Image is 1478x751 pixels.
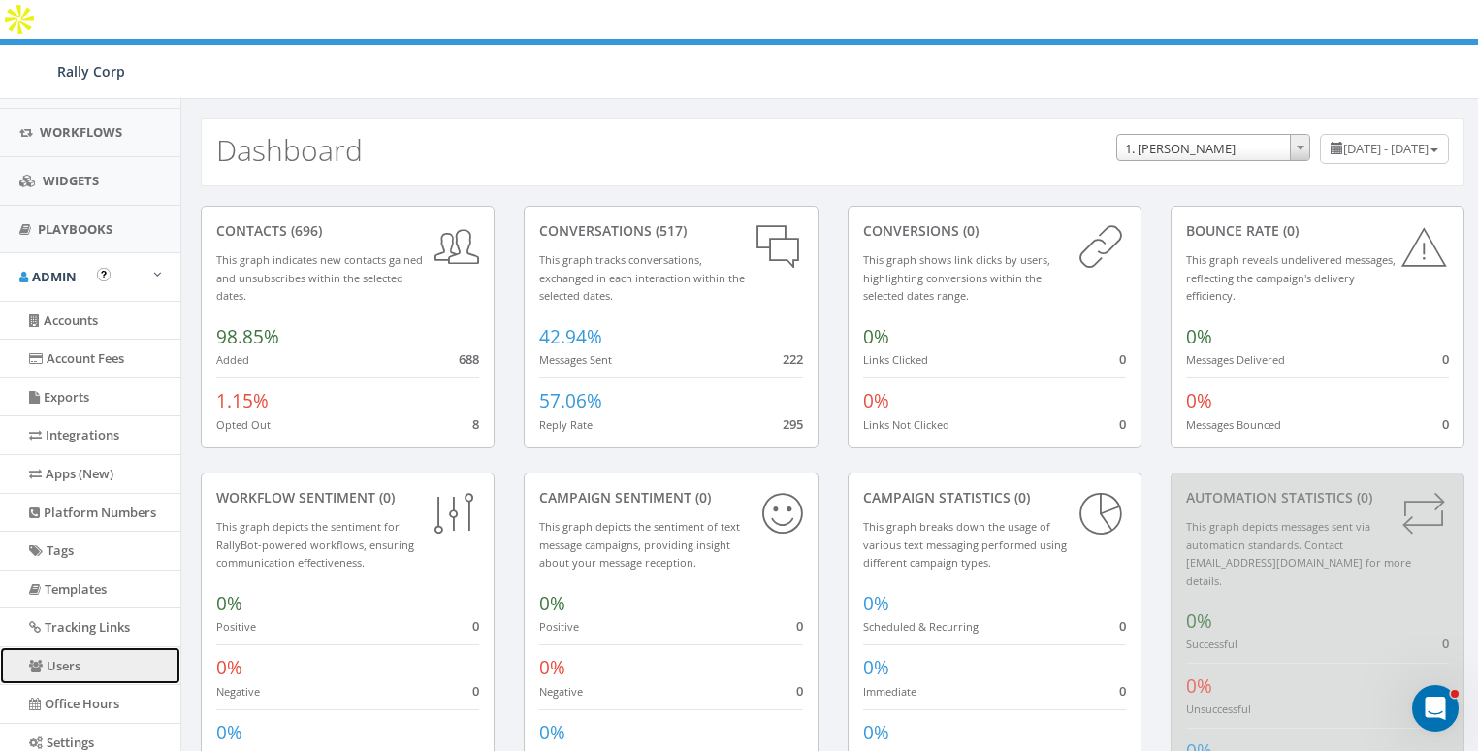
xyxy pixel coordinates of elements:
[539,324,602,349] span: 42.94%
[796,682,803,700] span: 0
[1119,682,1126,700] span: 0
[691,488,711,506] span: (0)
[959,221,979,240] span: (0)
[1186,417,1281,432] small: Messages Bounced
[472,415,479,433] span: 8
[1412,685,1459,732] iframe: Intercom live chat
[57,62,125,81] span: Rally Corp
[863,221,1126,241] div: conversions
[1186,519,1411,588] small: This graph depicts messages sent via automation standards. Contact [EMAIL_ADDRESS][DOMAIN_NAME] f...
[539,655,565,680] span: 0%
[1353,488,1372,506] span: (0)
[216,134,363,166] h2: Dashboard
[863,684,916,699] small: Immediate
[863,388,889,413] span: 0%
[539,720,565,745] span: 0%
[472,682,479,700] span: 0
[216,388,269,413] span: 1.15%
[32,268,77,285] span: Admin
[539,488,802,507] div: Campaign Sentiment
[539,252,745,303] small: This graph tracks conversations, exchanged in each interaction within the selected dates.
[863,417,949,432] small: Links Not Clicked
[216,591,242,616] span: 0%
[216,488,479,507] div: Workflow Sentiment
[783,350,803,368] span: 222
[1011,488,1030,506] span: (0)
[539,591,565,616] span: 0%
[863,591,889,616] span: 0%
[1343,140,1429,157] span: [DATE] - [DATE]
[539,619,579,634] small: Positive
[1186,388,1212,413] span: 0%
[1186,352,1285,367] small: Messages Delivered
[1119,415,1126,433] span: 0
[1186,637,1237,651] small: Successful
[863,252,1050,303] small: This graph shows link clicks by users, highlighting conversions within the selected dates range.
[216,619,256,634] small: Positive
[863,488,1126,507] div: Campaign Statistics
[863,720,889,745] span: 0%
[216,519,414,570] small: This graph depicts the sentiment for RallyBot-powered workflows, ensuring communication effective...
[1116,134,1310,161] span: 1. James Martin
[1186,702,1251,716] small: Unsuccessful
[38,220,112,238] span: Playbooks
[539,352,612,367] small: Messages Sent
[539,221,802,241] div: conversations
[1186,221,1449,241] div: Bounce Rate
[472,617,479,635] span: 0
[1442,350,1449,368] span: 0
[783,415,803,433] span: 295
[863,655,889,680] span: 0%
[216,720,242,745] span: 0%
[1117,135,1309,162] span: 1. James Martin
[1119,350,1126,368] span: 0
[863,519,1067,570] small: This graph breaks down the usage of various text messaging performed using different campaign types.
[1119,617,1126,635] span: 0
[43,172,99,189] span: Widgets
[216,324,279,349] span: 98.85%
[863,324,889,349] span: 0%
[1442,635,1449,652] span: 0
[863,352,928,367] small: Links Clicked
[1279,221,1299,240] span: (0)
[40,123,122,141] span: Workflows
[375,488,395,506] span: (0)
[1442,415,1449,433] span: 0
[1186,608,1212,634] span: 0%
[216,221,479,241] div: contacts
[1186,488,1449,507] div: Automation Statistics
[796,617,803,635] span: 0
[1186,324,1212,349] span: 0%
[97,268,111,281] button: Open In-App Guide
[1186,252,1396,303] small: This graph reveals undelivered messages, reflecting the campaign's delivery efficiency.
[216,252,423,303] small: This graph indicates new contacts gained and unsubscribes within the selected dates.
[539,417,593,432] small: Reply Rate
[539,388,602,413] span: 57.06%
[216,684,260,699] small: Negative
[216,417,271,432] small: Opted Out
[539,684,583,699] small: Negative
[539,519,740,570] small: This graph depicts the sentiment of text message campaigns, providing insight about your message ...
[216,352,249,367] small: Added
[652,221,687,240] span: (517)
[459,350,479,368] span: 688
[863,619,979,634] small: Scheduled & Recurring
[287,221,322,240] span: (696)
[1186,673,1212,699] span: 0%
[216,655,242,680] span: 0%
